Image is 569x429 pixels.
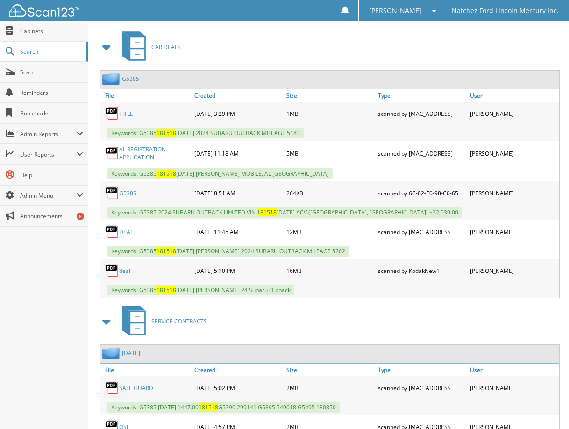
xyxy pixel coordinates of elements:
[452,8,559,14] span: Natchez Ford Lincoln Mercury Inc.
[119,267,130,275] a: deal
[107,207,462,218] span: Keywords: G5385 2024 SUBARU OUTBACK LIMITED VIN: [DATE] ACV ([GEOGRAPHIC_DATA], [GEOGRAPHIC_DATA]...
[119,145,190,161] a: AL REGISTRATION APPLICATION
[468,104,559,123] div: [PERSON_NAME]
[107,128,304,138] span: Keywords: G5385 [DATE] 2024 SUBARU OUTBACK MILEAGE 5183
[376,261,467,280] div: scanned by KodakNew1
[376,379,467,397] div: scanned by [MAC_ADDRESS]
[151,43,181,51] span: CAR DEALS
[468,143,559,164] div: [PERSON_NAME]
[107,285,294,295] span: Keywords: G5385 [DATE] [PERSON_NAME] 24 Subaru Outback
[105,146,119,160] img: PDF.png
[20,150,77,158] span: User Reports
[468,364,559,376] a: User
[107,168,333,179] span: Keywords: G5385 [DATE] [PERSON_NAME] MOBILE, AL [GEOGRAPHIC_DATA]
[105,264,119,278] img: PDF.png
[77,213,84,220] div: 6
[9,4,79,17] img: scan123-logo-white.svg
[156,129,176,137] span: 181518
[376,89,467,102] a: Type
[376,143,467,164] div: scanned by [MAC_ADDRESS]
[284,222,376,241] div: 12MB
[192,89,284,102] a: Created
[192,104,284,123] div: [DATE] 3:29 PM
[284,184,376,202] div: 264KB
[151,317,207,325] span: SERVICE CONTRACTS
[284,261,376,280] div: 16MB
[119,384,153,392] a: SAFE GUARD
[468,184,559,202] div: [PERSON_NAME]
[100,89,192,102] a: File
[116,303,207,340] a: SERVICE CONTRACTS
[105,225,119,239] img: PDF.png
[156,247,176,255] span: 181518
[284,379,376,397] div: 2MB
[376,222,467,241] div: scanned by [MAC_ADDRESS]
[119,228,133,236] a: DEAL
[122,75,139,83] a: G5385
[192,184,284,202] div: [DATE] 8:51 AM
[20,212,83,220] span: Announcements
[468,222,559,241] div: [PERSON_NAME]
[20,109,83,117] span: Bookmarks
[468,261,559,280] div: [PERSON_NAME]
[20,27,83,35] span: Cabinets
[192,261,284,280] div: [DATE] 5:10 PM
[20,89,83,97] span: Reminders
[100,364,192,376] a: File
[119,189,136,197] a: G5385
[284,143,376,164] div: 5MB
[20,171,83,179] span: Help
[20,68,83,76] span: Scan
[192,143,284,164] div: [DATE] 11:18 AM
[20,48,82,56] span: Search
[257,208,277,216] span: 181518
[156,170,176,178] span: 181518
[376,364,467,376] a: Type
[192,364,284,376] a: Created
[116,29,181,65] a: CAR DEALS
[119,110,133,118] a: TITLE
[376,104,467,123] div: scanned by [MAC_ADDRESS]
[107,246,349,257] span: Keywords: G5385 [DATE] [PERSON_NAME] 2024 SUBARU OUTBACK MILEAGE 5202
[468,89,559,102] a: User
[284,104,376,123] div: 1MB
[122,349,140,357] a: [DATE]
[105,107,119,121] img: PDF.png
[192,222,284,241] div: [DATE] 11:45 AM
[102,73,122,85] img: folder2.png
[102,347,122,359] img: folder2.png
[284,89,376,102] a: Size
[192,379,284,397] div: [DATE] 5:02 PM
[107,402,340,413] span: Keywords: G5385 [DATE] 1447.00 G5390 299141 G5395 549018 G5495 180850
[376,184,467,202] div: scanned by 6C-02-E0-98-C0-65
[20,192,77,200] span: Admin Menu
[199,403,218,411] span: 181518
[105,186,119,200] img: PDF.png
[156,286,176,294] span: 181518
[369,8,421,14] span: [PERSON_NAME]
[20,130,77,138] span: Admin Reports
[468,379,559,397] div: [PERSON_NAME]
[284,364,376,376] a: Size
[105,381,119,395] img: PDF.png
